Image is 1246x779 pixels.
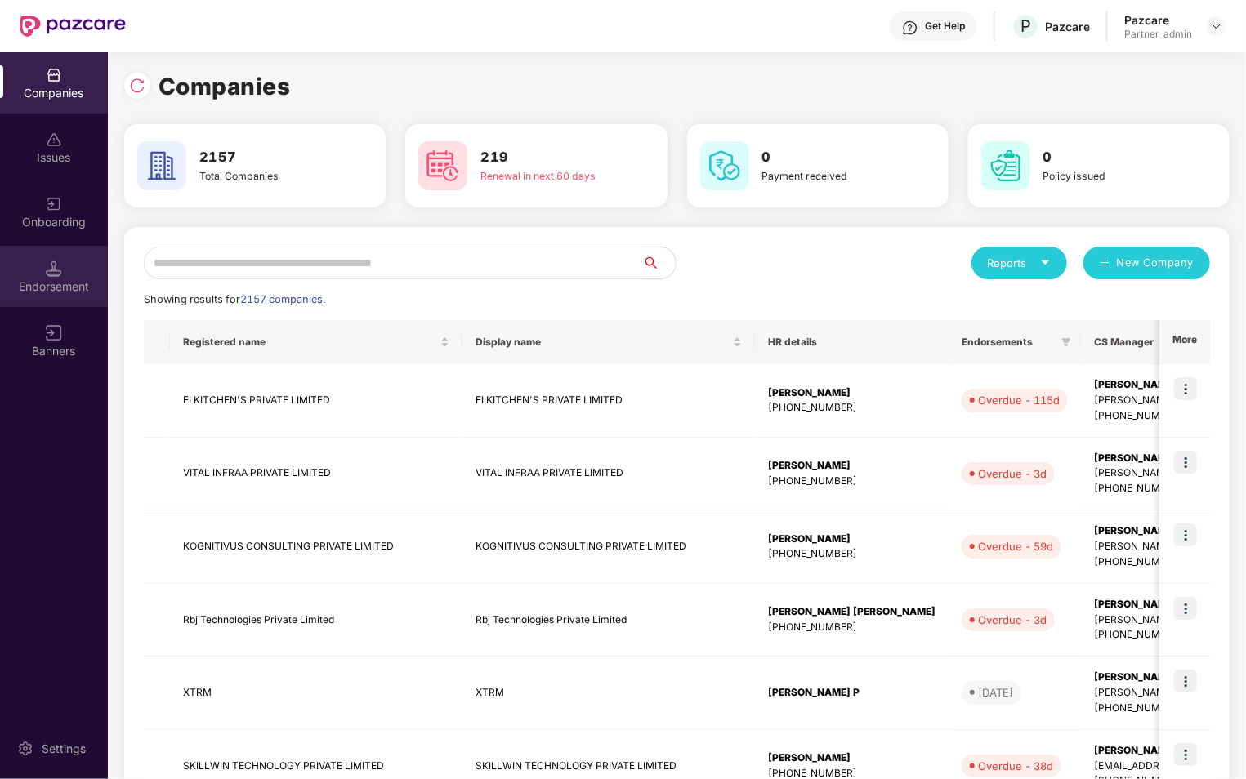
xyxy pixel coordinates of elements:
span: P [1020,16,1031,36]
img: svg+xml;base64,PHN2ZyB4bWxucz0iaHR0cDovL3d3dy53My5vcmcvMjAwMC9zdmciIHdpZHRoPSI2MCIgaGVpZ2h0PSI2MC... [137,141,186,190]
h3: 219 [480,147,612,168]
div: Payment received [762,168,894,184]
td: VITAL INFRAA PRIVATE LIMITED [170,438,462,511]
div: Overdue - 59d [978,538,1053,554]
td: KOGNITIVUS CONSULTING PRIVATE LIMITED [462,510,755,584]
span: caret-down [1040,257,1051,268]
td: EI KITCHEN'S PRIVATE LIMITED [462,364,755,438]
span: Display name [476,336,730,349]
img: icon [1174,523,1197,546]
img: icon [1174,451,1197,474]
td: XTRM [170,657,462,730]
span: filter [1061,337,1071,347]
td: VITAL INFRAA PRIVATE LIMITED [462,438,755,511]
img: icon [1174,670,1197,692]
td: EI KITCHEN'S PRIVATE LIMITED [170,364,462,438]
span: plus [1100,257,1110,270]
th: Registered name [170,320,462,364]
div: Policy issued [1043,168,1175,184]
img: svg+xml;base64,PHN2ZyBpZD0iSXNzdWVzX2Rpc2FibGVkIiB4bWxucz0iaHR0cDovL3d3dy53My5vcmcvMjAwMC9zdmciIH... [46,131,62,148]
img: svg+xml;base64,PHN2ZyBpZD0iQ29tcGFuaWVzIiB4bWxucz0iaHR0cDovL3d3dy53My5vcmcvMjAwMC9zdmciIHdpZHRoPS... [46,67,62,83]
img: New Pazcare Logo [20,16,126,37]
div: [PHONE_NUMBER] [768,474,936,489]
div: Overdue - 115d [978,392,1060,408]
div: Reports [988,255,1051,271]
div: Total Companies [199,168,331,184]
div: [PHONE_NUMBER] [768,400,936,416]
img: svg+xml;base64,PHN2ZyB4bWxucz0iaHR0cDovL3d3dy53My5vcmcvMjAwMC9zdmciIHdpZHRoPSI2MCIgaGVpZ2h0PSI2MC... [418,141,467,190]
th: More [1159,320,1210,364]
td: KOGNITIVUS CONSULTING PRIVATE LIMITED [170,510,462,584]
img: svg+xml;base64,PHN2ZyB3aWR0aD0iMTQuNSIgaGVpZ2h0PSIxNC41IiB2aWV3Qm94PSIwIDAgMTYgMTYiIGZpbGw9Im5vbm... [46,260,62,277]
span: search [642,256,676,269]
button: plusNew Company [1083,247,1210,279]
img: svg+xml;base64,PHN2ZyBpZD0iRHJvcGRvd24tMzJ4MzIiIHhtbG5zPSJodHRwOi8vd3d3LnczLm9yZy8yMDAwL3N2ZyIgd2... [1210,20,1223,33]
img: svg+xml;base64,PHN2ZyBpZD0iSGVscC0zMngzMiIgeG1sbnM9Imh0dHA6Ly93d3cudzMub3JnLzIwMDAvc3ZnIiB3aWR0aD... [902,20,918,36]
div: [DATE] [978,684,1013,701]
img: svg+xml;base64,PHN2ZyB4bWxucz0iaHR0cDovL3d3dy53My5vcmcvMjAwMC9zdmciIHdpZHRoPSI2MCIgaGVpZ2h0PSI2MC... [700,141,749,190]
h3: 0 [762,147,894,168]
div: Overdue - 3d [978,612,1047,628]
h1: Companies [159,69,291,105]
img: svg+xml;base64,PHN2ZyB4bWxucz0iaHR0cDovL3d3dy53My5vcmcvMjAwMC9zdmciIHdpZHRoPSI2MCIgaGVpZ2h0PSI2MC... [981,141,1030,190]
img: icon [1174,597,1197,620]
img: icon [1174,743,1197,766]
th: HR details [755,320,949,364]
div: [PERSON_NAME] [768,385,936,401]
img: svg+xml;base64,PHN2ZyB3aWR0aD0iMjAiIGhlaWdodD0iMjAiIHZpZXdCb3g9IjAgMCAyMCAyMCIgZmlsbD0ibm9uZSIgeG... [46,196,62,212]
th: Display name [462,320,755,364]
div: [PHONE_NUMBER] [768,620,936,635]
h3: 0 [1043,147,1175,168]
div: [PERSON_NAME] [768,750,936,766]
div: [PERSON_NAME] [768,532,936,547]
span: New Company [1117,255,1195,271]
img: svg+xml;base64,PHN2ZyBpZD0iUmVsb2FkLTMyeDMyIiB4bWxucz0iaHR0cDovL3d3dy53My5vcmcvMjAwMC9zdmciIHdpZH... [129,78,145,94]
div: Partner_admin [1124,28,1192,41]
div: Overdue - 3d [978,465,1047,482]
h3: 2157 [199,147,331,168]
td: Rbj Technologies Private Limited [170,584,462,657]
div: Renewal in next 60 days [480,168,612,184]
td: XTRM [462,657,755,730]
img: icon [1174,377,1197,400]
div: [PHONE_NUMBER] [768,546,936,562]
div: [PERSON_NAME] P [768,685,936,701]
div: [PERSON_NAME] [768,458,936,474]
img: svg+xml;base64,PHN2ZyBpZD0iU2V0dGluZy0yMHgyMCIgeG1sbnM9Imh0dHA6Ly93d3cudzMub3JnLzIwMDAvc3ZnIiB3aW... [17,741,33,757]
button: search [642,247,677,279]
div: [PERSON_NAME] [PERSON_NAME] [768,604,936,620]
span: Showing results for [144,293,325,305]
td: Rbj Technologies Private Limited [462,584,755,657]
img: svg+xml;base64,PHN2ZyB3aWR0aD0iMTYiIGhlaWdodD0iMTYiIHZpZXdCb3g9IjAgMCAxNiAxNiIgZmlsbD0ibm9uZSIgeG... [46,325,62,341]
div: Pazcare [1124,12,1192,28]
div: Get Help [925,20,965,33]
div: Overdue - 38d [978,758,1053,774]
div: Settings [37,741,91,757]
div: Pazcare [1045,19,1090,34]
span: filter [1058,332,1074,352]
span: Endorsements [962,336,1055,349]
span: Registered name [183,336,437,349]
span: 2157 companies. [240,293,325,305]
